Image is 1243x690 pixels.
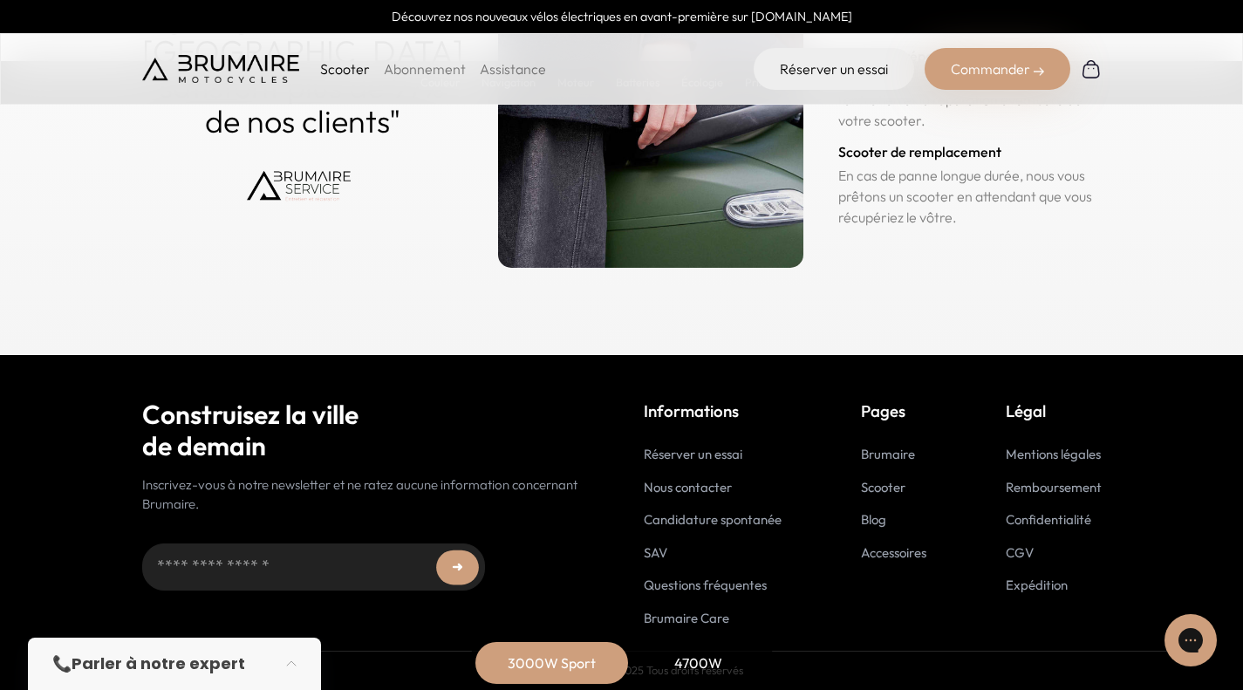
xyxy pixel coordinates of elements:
[644,577,767,593] a: Questions fréquentes
[1006,511,1091,528] a: Confidentialité
[482,642,622,684] div: 3000W Sport
[644,511,782,528] a: Candidature spontanée
[1156,608,1226,673] iframe: Gorgias live chat messenger
[1006,446,1101,462] a: Mentions légales
[1081,58,1102,79] img: Panier
[644,544,667,561] a: SAV
[142,543,485,591] input: Adresse email...
[644,610,729,626] a: Brumaire Care
[838,141,1102,162] h3: Scooter de remplacement
[436,550,479,585] button: ➜
[1006,399,1102,423] p: Légal
[644,446,742,462] a: Réserver un essai
[861,511,886,528] a: Blog
[1006,544,1034,561] a: CGV
[861,446,915,462] a: Brumaire
[242,153,362,222] img: Brumaire Service
[861,479,905,495] a: Scooter
[644,479,732,495] a: Nous contacter
[861,399,926,423] p: Pages
[644,399,782,423] p: Informations
[384,60,466,78] a: Abonnement
[629,642,768,684] div: 4700W
[1006,577,1068,593] a: Expédition
[1034,66,1044,77] img: right-arrow-2.png
[925,48,1070,90] div: Commander
[754,48,914,90] a: Réserver un essai
[142,475,600,515] p: Inscrivez-vous à notre newsletter et ne ratez aucune information concernant Brumaire.
[861,544,926,561] a: Accessoires
[142,399,600,461] h2: Construisez la ville de demain
[1006,479,1102,495] a: Remboursement
[480,60,546,78] a: Assistance
[142,55,299,83] img: Brumaire Motocycles
[320,58,370,79] p: Scooter
[838,165,1102,228] p: En cas de panne longue durée, nous vous prêtons un scooter en attendant que vous récupériez le vô...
